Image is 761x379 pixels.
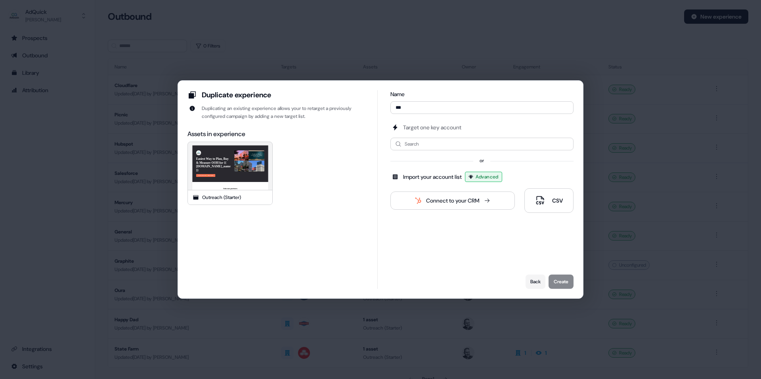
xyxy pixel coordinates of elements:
[552,197,563,205] div: CSV
[202,193,241,201] div: Outreach (Starter)
[403,173,462,181] div: Import your account list
[526,275,545,289] button: Back
[187,130,365,138] div: Assets in experience
[480,157,484,165] div: or
[426,197,479,205] div: Connect to your CRM
[403,123,461,131] div: Target one key account
[476,173,499,181] span: Advanced
[524,188,574,213] button: CSV
[202,104,365,120] div: Duplicating an existing experience allows your to retarget a previously configured campaign by ad...
[202,90,271,100] div: Duplicate experience
[390,90,574,98] div: Name
[390,191,515,210] button: Connect to your CRM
